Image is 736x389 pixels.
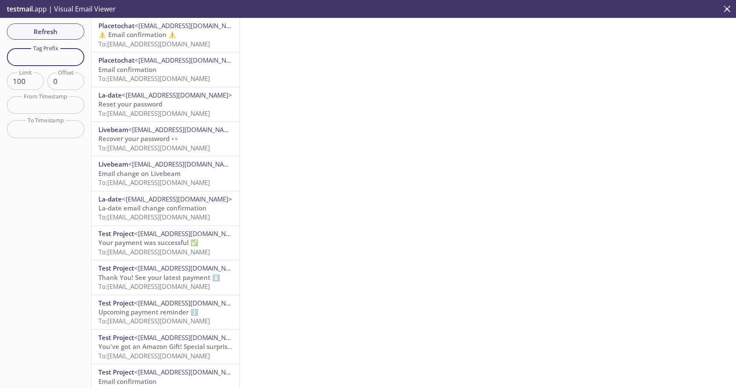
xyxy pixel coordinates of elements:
[98,100,162,108] span: Reset your password
[98,56,135,64] span: Placetochat
[98,134,179,143] span: Recover your password 👀
[98,308,198,316] span: Upcoming payment reminder ℹ️
[98,342,284,351] span: You've got an Amazon Gift! Special surprise from Test Profile
[134,264,244,272] span: <[EMAIL_ADDRESS][DOMAIN_NAME]>
[122,91,232,99] span: <[EMAIL_ADDRESS][DOMAIN_NAME]>
[98,299,134,307] span: Test Project
[92,260,239,294] div: Test Project<[EMAIL_ADDRESS][DOMAIN_NAME]>Thank You! See your latest payment ⬇️To:[EMAIL_ADDRESS]...
[98,317,210,325] span: To: [EMAIL_ADDRESS][DOMAIN_NAME]
[98,178,210,187] span: To: [EMAIL_ADDRESS][DOMAIN_NAME]
[14,26,78,37] span: Refresh
[134,229,244,238] span: <[EMAIL_ADDRESS][DOMAIN_NAME]>
[98,264,134,272] span: Test Project
[98,195,122,203] span: La-date
[92,295,239,329] div: Test Project<[EMAIL_ADDRESS][DOMAIN_NAME]>Upcoming payment reminder ℹ️To:[EMAIL_ADDRESS][DOMAIN_N...
[98,213,210,221] span: To: [EMAIL_ADDRESS][DOMAIN_NAME]
[98,282,210,291] span: To: [EMAIL_ADDRESS][DOMAIN_NAME]
[98,109,210,118] span: To: [EMAIL_ADDRESS][DOMAIN_NAME]
[98,333,134,342] span: Test Project
[98,368,134,376] span: Test Project
[92,226,239,260] div: Test Project<[EMAIL_ADDRESS][DOMAIN_NAME]>Your payment was successful ✅To:[EMAIL_ADDRESS][DOMAIN_...
[128,125,239,134] span: <[EMAIL_ADDRESS][DOMAIN_NAME]>
[92,87,239,121] div: La-date<[EMAIL_ADDRESS][DOMAIN_NAME]>Reset your passwordTo:[EMAIL_ADDRESS][DOMAIN_NAME]
[135,21,245,30] span: <[EMAIL_ADDRESS][DOMAIN_NAME]>
[98,169,181,178] span: Email change on Livebeam
[98,21,135,30] span: Placetochat
[134,299,244,307] span: <[EMAIL_ADDRESS][DOMAIN_NAME]>
[98,91,122,99] span: La-date
[98,160,128,168] span: Livebeam
[92,122,239,156] div: Livebeam<[EMAIL_ADDRESS][DOMAIN_NAME]>Recover your password 👀To:[EMAIL_ADDRESS][DOMAIN_NAME]
[92,156,239,190] div: Livebeam<[EMAIL_ADDRESS][DOMAIN_NAME]>Email change on LivebeamTo:[EMAIL_ADDRESS][DOMAIN_NAME]
[98,273,220,282] span: Thank You! See your latest payment ⬇️
[122,195,232,203] span: <[EMAIL_ADDRESS][DOMAIN_NAME]>
[92,18,239,52] div: Placetochat<[EMAIL_ADDRESS][DOMAIN_NAME]>⚠️ Email confirmation ⚠️To:[EMAIL_ADDRESS][DOMAIN_NAME]
[98,65,157,74] span: Email confirmation
[98,144,210,152] span: To: [EMAIL_ADDRESS][DOMAIN_NAME]
[98,377,157,386] span: Email confirmation
[7,4,33,14] span: testmail
[98,204,207,212] span: La-date email change confirmation
[92,330,239,364] div: Test Project<[EMAIL_ADDRESS][DOMAIN_NAME]>You've got an Amazon Gift! Special surprise from Test P...
[98,229,134,238] span: Test Project
[98,248,210,256] span: To: [EMAIL_ADDRESS][DOMAIN_NAME]
[134,368,244,376] span: <[EMAIL_ADDRESS][DOMAIN_NAME]>
[98,125,128,134] span: Livebeam
[92,191,239,225] div: La-date<[EMAIL_ADDRESS][DOMAIN_NAME]>La-date email change confirmationTo:[EMAIL_ADDRESS][DOMAIN_N...
[7,23,84,40] button: Refresh
[128,160,239,168] span: <[EMAIL_ADDRESS][DOMAIN_NAME]>
[92,52,239,86] div: Placetochat<[EMAIL_ADDRESS][DOMAIN_NAME]>Email confirmationTo:[EMAIL_ADDRESS][DOMAIN_NAME]
[98,238,198,247] span: Your payment was successful ✅
[134,333,244,342] span: <[EMAIL_ADDRESS][DOMAIN_NAME]>
[135,56,245,64] span: <[EMAIL_ADDRESS][DOMAIN_NAME]>
[98,30,176,39] span: ⚠️ Email confirmation ⚠️
[98,352,210,360] span: To: [EMAIL_ADDRESS][DOMAIN_NAME]
[98,40,210,48] span: To: [EMAIL_ADDRESS][DOMAIN_NAME]
[98,74,210,83] span: To: [EMAIL_ADDRESS][DOMAIN_NAME]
